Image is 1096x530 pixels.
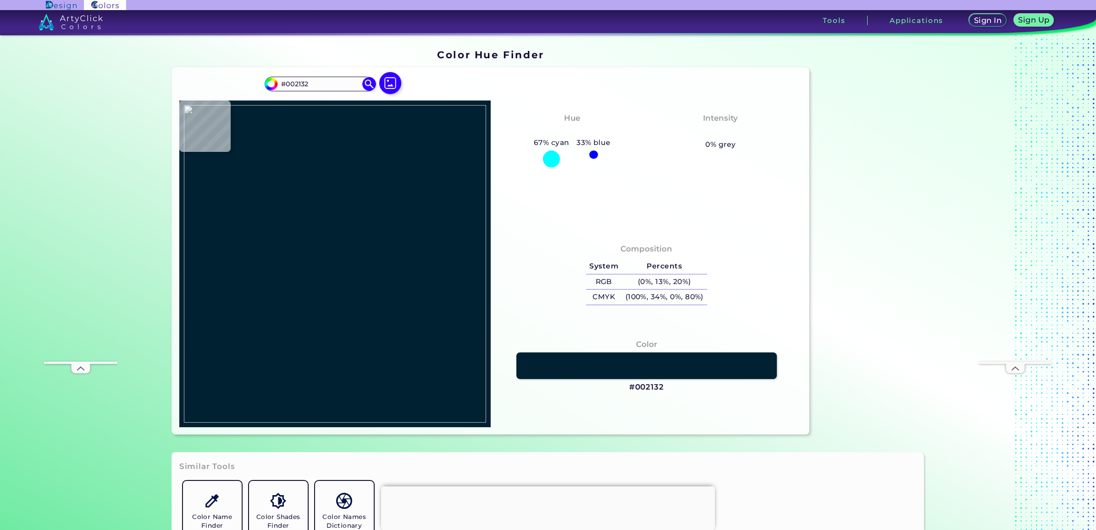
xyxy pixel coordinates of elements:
h5: Color Names Dictionary [319,513,370,530]
h5: Sign Up [1018,16,1049,23]
a: Sign Up [1014,14,1054,27]
h4: Composition [620,242,672,256]
img: icon picture [379,72,401,94]
h4: Intensity [703,112,738,125]
h5: 33% blue [573,137,614,149]
h5: (100%, 34%, 0%, 80%) [622,290,707,305]
h3: Similar Tools [179,461,235,472]
h5: Sign In [974,17,1002,24]
h3: #002132 [629,382,664,393]
img: icon search [362,77,376,91]
h5: (0%, 13%, 20%) [622,274,707,290]
h1: Color Hue Finder [437,48,544,61]
iframe: Advertisement [813,46,928,438]
h5: Color Shades Finder [253,513,304,530]
h4: Hue [564,112,580,125]
iframe: Advertisement [979,86,1052,362]
h3: Applications [890,17,943,24]
h5: CMYK [586,290,622,305]
img: icon_color_name_finder.svg [204,493,220,509]
h5: Color Name Finder [187,513,238,530]
h4: Color [636,338,657,351]
iframe: Advertisement [381,486,715,528]
img: logo_artyclick_colors_white.svg [39,14,103,30]
img: icon_color_names_dictionary.svg [336,493,352,509]
h5: RGB [586,274,622,290]
img: icon_color_shades.svg [270,493,286,509]
h3: Vibrant [701,126,741,137]
input: type color.. [277,78,363,90]
h5: 0% grey [705,139,736,151]
h3: Bluish Cyan [542,126,602,137]
img: ArtyClick Design logo [46,1,77,10]
img: d4261b91-2f20-4798-93a2-d14dea5b63cc [184,105,486,423]
h5: 67% cyan [530,137,573,149]
h5: Percents [622,259,707,274]
h3: Tools [823,17,845,24]
a: Sign In [969,14,1007,27]
iframe: Advertisement [44,86,117,362]
h5: System [586,259,622,274]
